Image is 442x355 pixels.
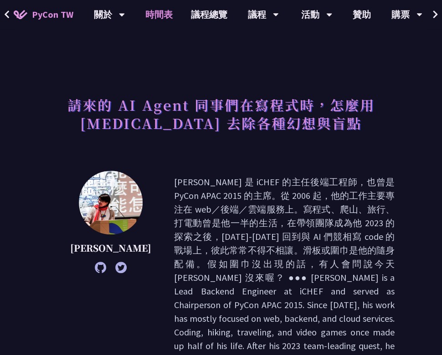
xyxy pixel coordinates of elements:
a: PyCon TW [5,3,82,26]
p: [PERSON_NAME] [70,241,151,255]
img: Home icon of PyCon TW 2025 [14,10,27,19]
h1: 請來的 AI Agent 同事們在寫程式時，怎麼用 [MEDICAL_DATA] 去除各種幻想與盲點 [47,91,395,137]
img: Keith Yang [79,171,143,234]
span: PyCon TW [32,8,73,21]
